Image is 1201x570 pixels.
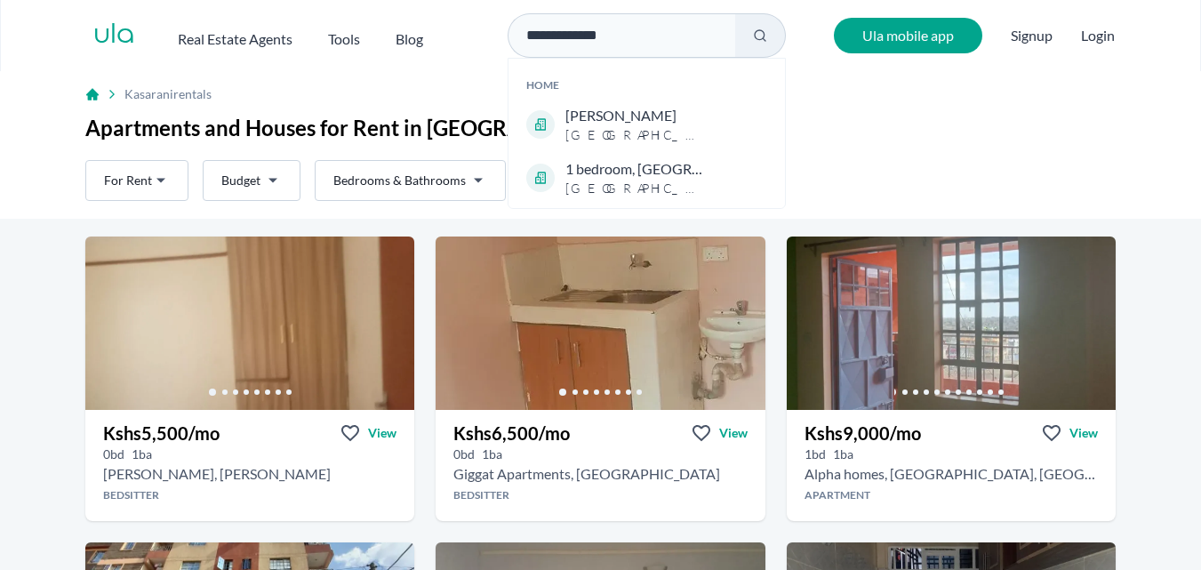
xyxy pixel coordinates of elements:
a: 1 bedroom, [GEOGRAPHIC_DATA][GEOGRAPHIC_DATA],Ongata Rongai [508,151,785,205]
h2: 1 bedroom Apartment for rent in Kasarani - Kshs 9,000/mo -cieko primary school, Chieko, Kenya, Na... [805,463,1098,485]
a: Kshs5,500/moViewView property in detail0bd 1ba [PERSON_NAME], [PERSON_NAME]Bedsitter [85,410,414,521]
h4: Apartment [787,488,1116,502]
img: Bedsitter for rent - Kshs 5,500/mo - in Kasarani in Muradi, Nairobi, Kenya, Nairobi - main proper... [85,237,414,410]
h5: 1 bedrooms [805,446,826,463]
h5: 1 bathrooms [132,446,152,463]
button: Tools [328,21,360,50]
span: View [719,424,748,442]
span: Signup [1011,18,1053,53]
h3: Kshs 6,500 /mo [453,421,570,446]
h5: 1 bathrooms [833,446,853,463]
a: Blog [396,21,423,50]
h2: Bedsitter for rent in Kasarani - Kshs 5,500/mo -Muradi, Nairobi, Kenya, Nairobi county [103,463,331,485]
span: View [1069,424,1098,442]
span: Budget [221,172,260,189]
nav: Main [178,21,459,50]
a: ula [93,20,135,52]
a: [PERSON_NAME][GEOGRAPHIC_DATA],Ongata Rongai [508,98,785,151]
button: For Rent [85,160,188,201]
h2: Bedsitter for rent in Kasarani - Kshs 6,500/mo -Giggat Apartments, Unnamed Road, Nairobi, Kenya, ... [453,463,720,485]
h4: Bedsitter [436,488,765,502]
button: Login [1081,25,1115,46]
span: 1 bedroom, [GEOGRAPHIC_DATA] [565,158,706,180]
h3: Kshs 9,000 /mo [805,421,921,446]
a: Ula mobile app [834,18,982,53]
button: Real Estate Agents [178,21,292,50]
h2: Tools [328,28,360,50]
h4: Bedsitter [85,488,414,502]
h5: 1 bathrooms [482,446,502,463]
h1: Apartments and Houses for Rent in [GEOGRAPHIC_DATA] [85,114,1116,142]
h3: Kshs 5,500 /mo [103,421,220,446]
img: Bedsitter for rent - Kshs 6,500/mo - in Kasarani Giggat Apartments, Unnamed Road, Nairobi, Kenya,... [436,237,765,410]
span: [GEOGRAPHIC_DATA] , Ongata Rongai [565,126,706,144]
button: Bedrooms & Bathrooms [315,160,506,201]
span: Bedrooms & Bathrooms [333,172,466,189]
h2: Real Estate Agents [178,28,292,50]
img: 1 bedroom Apartment for rent - Kshs 9,000/mo - in Kasarani around cieko primary school, Chieko, K... [787,237,1116,410]
span: View [368,424,396,442]
span: For Rent [104,172,152,189]
h2: Blog [396,28,423,50]
span: [GEOGRAPHIC_DATA] , Ongata Rongai [565,180,706,197]
button: Budget [203,160,300,201]
a: Kshs6,500/moViewView property in detail0bd 1ba Giggat Apartments, [GEOGRAPHIC_DATA]Bedsitter [436,410,765,521]
a: Kshs9,000/moViewView property in detail1bd 1ba Alpha homes, [GEOGRAPHIC_DATA], [GEOGRAPHIC_DATA]A... [787,410,1116,521]
span: [PERSON_NAME] [565,105,706,126]
span: Kasarani rentals [124,85,212,103]
h5: 0 bedrooms [103,446,124,463]
h5: 0 bedrooms [453,446,475,463]
span: Home [526,78,559,92]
